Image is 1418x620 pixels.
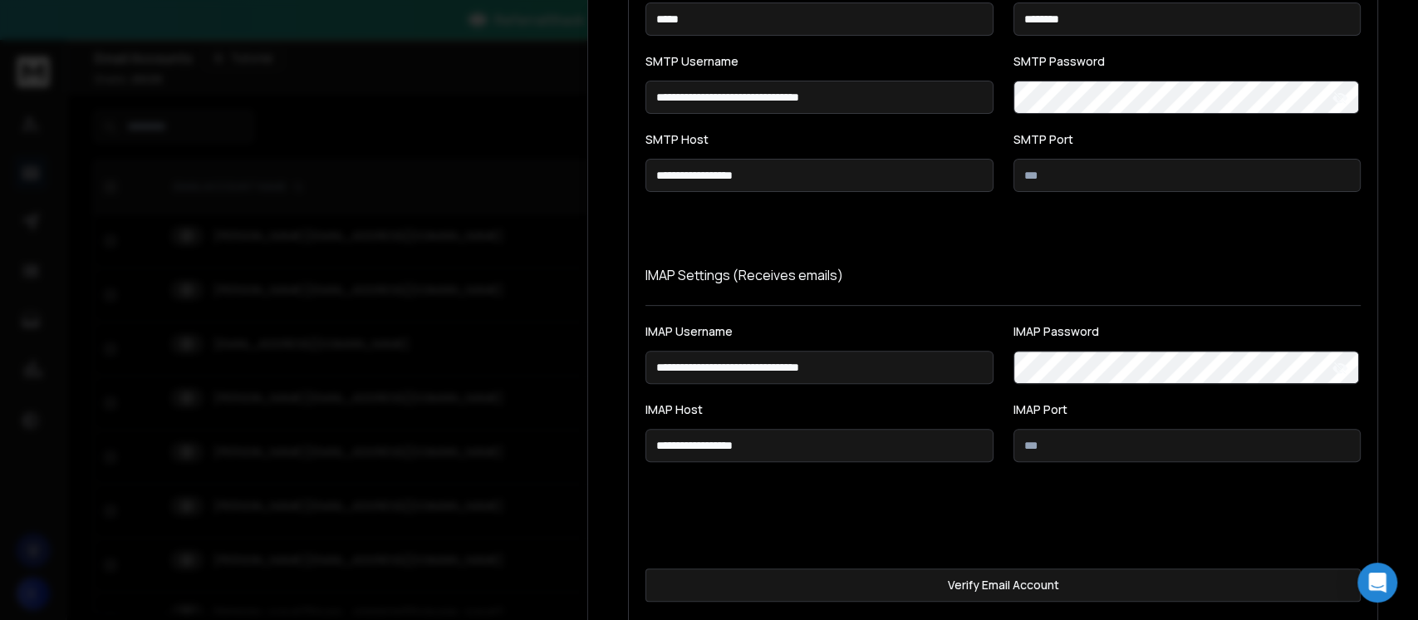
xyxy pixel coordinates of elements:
label: SMTP Password [1013,56,1362,67]
label: IMAP Username [645,326,994,337]
img: website_grey.svg [27,43,40,57]
label: SMTP Username [645,56,994,67]
div: Keywords by Traffic [184,98,280,109]
div: Domain: [URL] [43,43,118,57]
label: IMAP Host [645,404,994,416]
label: SMTP Host [645,134,994,145]
img: logo_orange.svg [27,27,40,40]
div: Open Intercom Messenger [1357,563,1397,603]
div: Domain Overview [63,98,149,109]
button: Verify Email Account [645,568,1361,602]
p: IMAP Settings (Receives emails) [645,265,1361,285]
div: v 4.0.25 [47,27,81,40]
label: IMAP Port [1013,404,1362,416]
img: tab_domain_overview_orange.svg [45,96,58,110]
label: SMTP Port [1013,134,1362,145]
img: tab_keywords_by_traffic_grey.svg [165,96,179,110]
label: IMAP Password [1013,326,1362,337]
